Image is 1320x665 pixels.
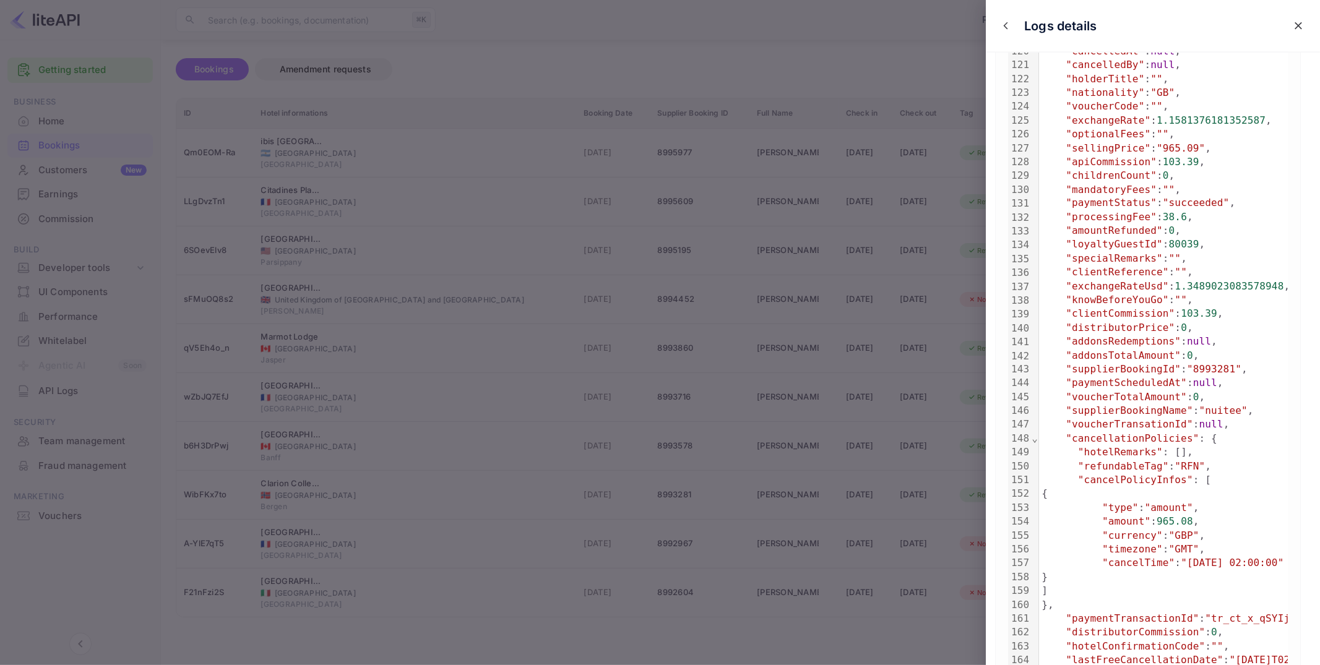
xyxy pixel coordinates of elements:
span: "[DATE] 02:00:00" [1181,557,1283,569]
div: 137 [1008,280,1031,294]
div: 124 [1008,100,1031,113]
span: "cancelledAt" [1066,45,1144,57]
div: 127 [1008,142,1031,155]
span: "" [1175,267,1187,278]
span: "voucherTransationId" [1066,419,1193,431]
div: 134 [1008,238,1031,252]
button: close [1287,15,1309,37]
span: 0 [1181,322,1187,334]
span: null [1150,45,1175,57]
span: "" [1157,128,1169,140]
div: 141 [1008,335,1031,349]
div: 139 [1008,307,1031,321]
div: 150 [1008,460,1031,474]
span: 0 [1211,627,1217,638]
span: "holderTitle" [1066,73,1144,85]
div: 160 [1008,599,1031,612]
span: "" [1211,641,1223,653]
span: "amountRefunded" [1066,225,1163,237]
span: "nationality" [1066,87,1144,98]
span: "refundableTag" [1078,461,1169,473]
div: 161 [1008,612,1031,626]
span: "GBP" [1169,530,1199,542]
span: "specialRemarks" [1066,253,1163,265]
span: 0 [1193,392,1199,403]
span: "timezone" [1102,544,1163,556]
div: 136 [1008,266,1031,280]
span: "paymentStatus" [1066,197,1157,209]
span: "exchangeRate" [1066,114,1150,126]
button: close [996,17,1015,35]
span: "loyaltyGuestId" [1066,239,1163,251]
span: "" [1150,100,1163,112]
span: "nuitee" [1199,405,1248,417]
span: null [1199,419,1223,431]
span: "cancellationPolicies" [1066,433,1199,445]
span: "GMT" [1169,544,1199,556]
span: "currency" [1102,530,1163,542]
div: 158 [1008,571,1031,585]
div: 133 [1008,225,1031,238]
span: 1.3489023083578948 [1175,281,1283,293]
span: null [1187,336,1211,348]
span: "mandatoryFees" [1066,184,1157,195]
div: 157 [1008,557,1031,570]
span: "optionalFees" [1066,128,1150,140]
span: "hotelConfirmationCode" [1066,641,1205,653]
div: 162 [1008,626,1031,640]
span: "cancelTime" [1102,557,1175,569]
div: 151 [1008,474,1031,487]
span: 80039 [1169,239,1199,251]
span: "paymentScheduledAt" [1066,377,1187,389]
div: 163 [1008,640,1031,654]
span: 103.39 [1181,308,1217,320]
span: "distributorPrice" [1066,322,1175,334]
div: 153 [1008,502,1031,515]
div: 147 [1008,418,1031,432]
div: 121 [1008,58,1031,72]
span: 38.6 [1163,212,1187,223]
span: "exchangeRateUsd" [1066,281,1168,293]
span: 103.39 [1163,156,1199,168]
div: 145 [1008,391,1031,405]
span: "amount" [1102,516,1150,528]
span: null [1193,377,1217,389]
div: 143 [1008,363,1031,377]
span: "8993281" [1187,364,1241,375]
div: 146 [1008,405,1031,418]
span: "amount" [1144,502,1193,514]
span: "" [1175,294,1187,306]
span: "type" [1102,502,1139,514]
span: "processingFee" [1066,212,1157,223]
span: "RFN" [1175,461,1205,473]
span: "addonsTotalAmount" [1066,350,1181,362]
span: "GB" [1150,87,1175,98]
div: 126 [1008,127,1031,141]
span: "voucherTotalAmount" [1066,392,1187,403]
div: 144 [1008,377,1031,390]
span: 0 [1163,169,1169,181]
span: "cancelledBy" [1066,59,1144,71]
span: null [1150,59,1175,71]
span: "childrenCount" [1066,169,1157,181]
div: 156 [1008,543,1031,557]
p: Logs details [1024,17,1097,35]
div: 148 [1008,432,1031,446]
span: "succeeded" [1163,197,1230,209]
span: "hotelRemarks" [1078,447,1163,458]
span: 1.1581376181352587 [1157,114,1266,126]
span: "knowBeforeYouGo" [1066,294,1168,306]
div: 128 [1008,155,1031,169]
span: "" [1150,73,1163,85]
div: 131 [1008,197,1031,210]
span: "supplierBookingName" [1066,405,1193,417]
div: 152 [1008,487,1031,501]
span: "clientCommission" [1066,308,1175,320]
span: Fold line [1031,433,1038,445]
div: 129 [1008,169,1031,182]
div: 142 [1008,350,1031,363]
span: "paymentTransactionId" [1066,613,1199,625]
div: 122 [1008,72,1031,86]
span: "sellingPrice" [1066,142,1150,154]
div: 135 [1008,252,1031,266]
